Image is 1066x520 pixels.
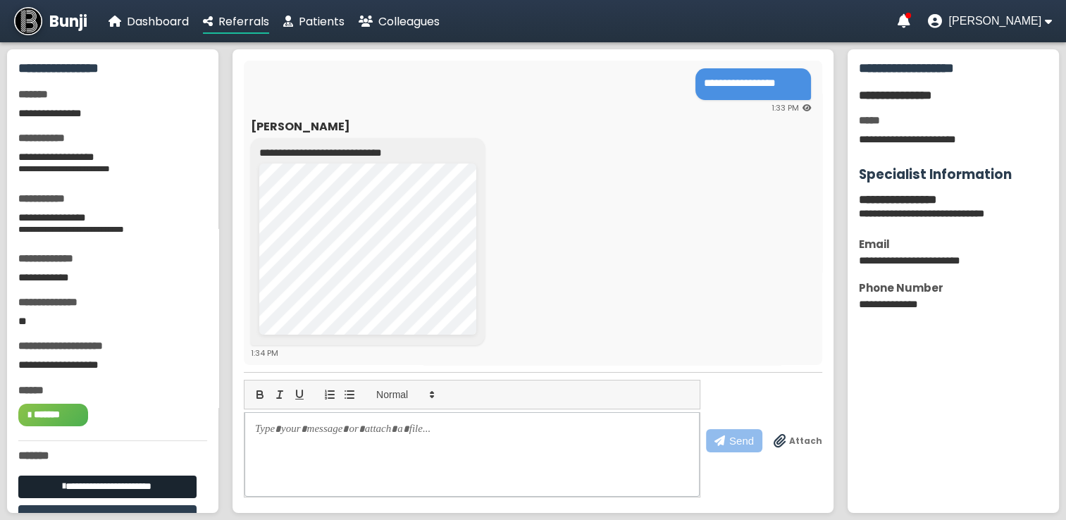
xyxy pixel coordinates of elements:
[774,434,822,448] label: Drag & drop files anywhere to attach
[203,13,269,30] a: Referrals
[127,13,189,30] span: Dashboard
[859,280,1048,296] div: Phone Number
[14,7,42,35] img: Bunji Dental Referral Management
[299,13,345,30] span: Patients
[290,386,309,403] button: underline
[378,13,440,30] span: Colleagues
[771,102,799,113] span: 1:33 PM
[859,164,1048,185] h3: Specialist Information
[706,429,762,452] button: Send
[859,236,1048,252] div: Email
[109,13,189,30] a: Dashboard
[251,347,278,359] span: 1:34 PM
[320,386,340,403] button: list: ordered
[14,7,87,35] a: Bunji
[927,14,1052,28] button: User menu
[251,118,811,135] div: [PERSON_NAME]
[729,435,754,447] span: Send
[218,13,269,30] span: Referrals
[340,386,359,403] button: list: bullet
[283,13,345,30] a: Patients
[897,14,910,28] a: Notifications
[49,10,87,33] span: Bunji
[948,15,1041,27] span: [PERSON_NAME]
[789,435,822,447] span: Attach
[359,13,440,30] a: Colleagues
[250,386,270,403] button: bold
[270,386,290,403] button: italic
